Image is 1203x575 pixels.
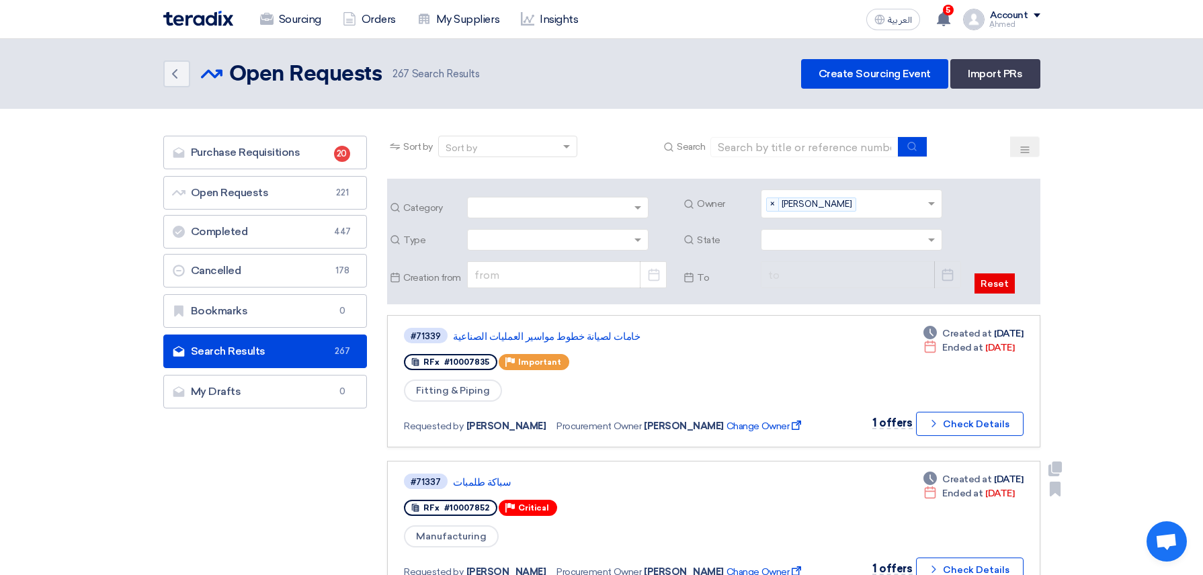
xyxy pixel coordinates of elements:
[404,380,502,402] span: Fitting & Piping
[163,176,368,210] a: Open Requests221
[697,233,755,247] span: State
[444,357,489,367] span: #10007835
[923,326,1023,341] div: [DATE]
[872,416,912,429] span: 1 offers
[163,294,368,328] a: Bookmarks0
[403,140,433,154] span: Sort by
[866,9,920,30] button: العربية
[727,419,804,433] span: Change Owner
[163,136,368,169] a: Purchase Requisitions20
[423,503,440,513] span: RFx
[392,67,479,82] span: Search Results
[334,264,350,277] span: 178
[334,345,350,358] span: 267
[163,375,368,408] a: My Drafts0
[411,478,441,486] div: #71337
[453,330,789,343] a: خامات لصيانة خطوط مواسير العمليات الصناعية
[644,419,724,433] span: [PERSON_NAME]
[801,59,948,89] a: Create Sourcing Event
[942,472,991,486] span: Created at
[697,197,755,211] span: Owner
[942,326,991,341] span: Created at
[761,261,960,288] input: to
[423,357,440,367] span: RFx
[334,146,350,162] span: 20
[332,5,407,34] a: Orders
[404,419,463,433] span: Requested by
[556,419,641,433] span: Procurement Owner
[334,385,350,398] span: 0
[923,472,1023,486] div: [DATE]
[923,486,1014,500] div: [DATE]
[446,141,477,155] div: Sort by
[411,332,441,341] div: #71339
[990,10,1028,21] div: Account
[872,562,912,575] span: 1 offers
[518,503,549,513] span: Critical
[163,215,368,249] a: Completed447
[943,5,954,15] span: 5
[404,525,499,547] span: Manufacturing
[963,9,985,30] img: profile_test.png
[781,198,856,211] span: [PERSON_NAME]
[677,140,705,154] span: Search
[510,5,589,34] a: Insights
[249,5,332,34] a: Sourcing
[163,11,233,26] img: Teradix logo
[1147,521,1187,562] div: Open chat
[334,225,350,238] span: 447
[229,61,382,88] h2: Open Requests
[767,198,779,211] span: ×
[888,15,912,25] span: العربية
[518,357,561,367] span: Important
[710,137,899,157] input: Search by title or reference number
[403,271,462,285] span: Creation from
[916,412,1024,436] button: Check Details
[334,186,350,200] span: 221
[392,68,409,80] span: 267
[444,503,489,513] span: #10007852
[407,5,510,34] a: My Suppliers
[466,419,546,433] span: [PERSON_NAME]
[163,335,368,368] a: Search Results267
[453,476,789,488] a: سباكة طلمبات
[974,273,1015,294] button: Reset
[950,59,1040,89] a: Import PRs
[467,261,667,288] input: from
[403,233,462,247] span: Type
[163,254,368,287] a: Cancelled178
[923,341,1014,355] div: [DATE]
[942,341,983,355] span: Ended at
[403,201,462,215] span: Category
[334,304,350,318] span: 0
[942,486,983,500] span: Ended at
[990,21,1040,28] div: ِAhmed
[697,271,755,285] span: To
